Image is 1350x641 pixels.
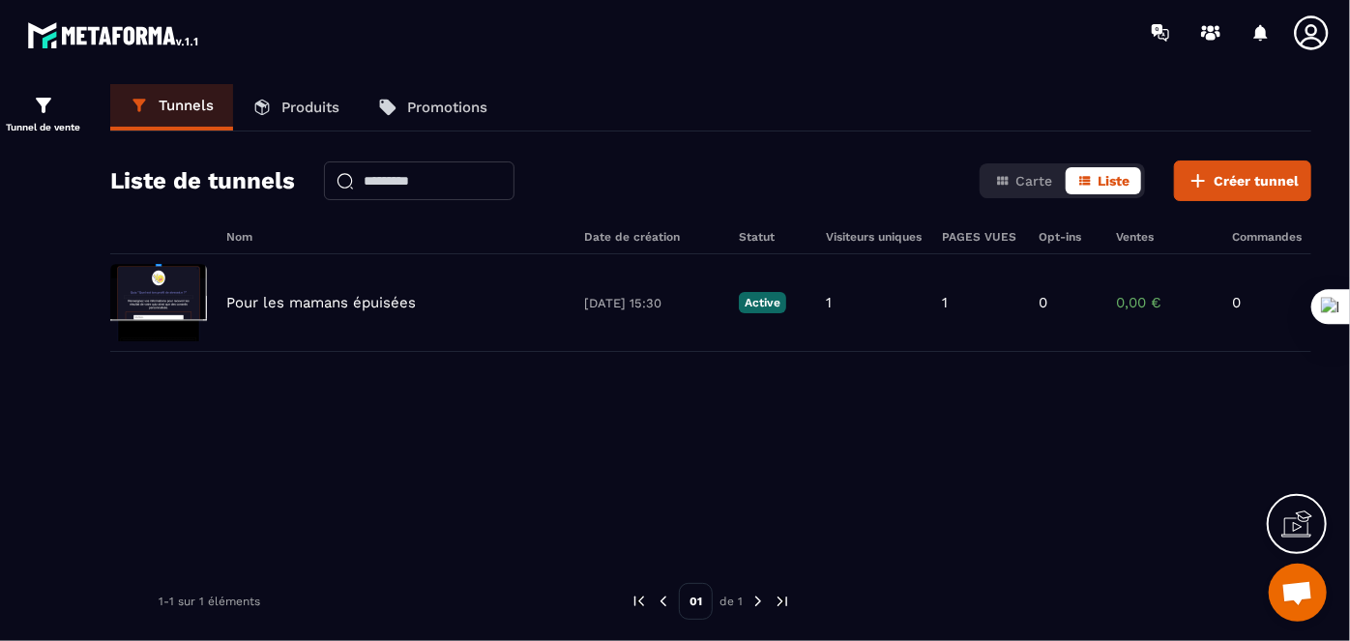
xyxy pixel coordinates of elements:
p: Pour les mamans épuisées [226,294,416,311]
a: Ouvrir le chat [1269,564,1327,622]
img: prev [631,593,648,610]
a: formationformationTunnel de vente [5,79,82,147]
p: Tunnels [159,97,214,114]
button: Liste [1066,167,1141,194]
img: next [774,593,791,610]
p: 0 [1232,294,1290,311]
button: Créer tunnel [1174,160,1311,201]
span: Créer tunnel [1214,171,1299,190]
button: Carte [983,167,1064,194]
p: 0,00 € [1116,294,1213,311]
img: prev [655,593,672,610]
h6: Statut [739,230,807,244]
h2: Liste de tunnels [110,161,295,200]
a: Promotions [359,84,507,131]
img: logo [27,17,201,52]
img: formation [32,94,55,117]
p: 1 [942,294,948,311]
h6: PAGES VUES [942,230,1019,244]
p: 01 [679,583,713,620]
p: Promotions [407,99,487,116]
p: Active [739,292,786,313]
h6: Opt-ins [1039,230,1097,244]
h6: Date de création [584,230,719,244]
h6: Visiteurs uniques [826,230,923,244]
p: 0 [1039,294,1047,311]
span: Liste [1098,173,1130,189]
a: Produits [233,84,359,131]
p: 1 [826,294,832,311]
h6: Nom [226,230,565,244]
img: image [110,264,207,341]
p: 1-1 sur 1 éléments [159,595,260,608]
h6: Commandes [1232,230,1302,244]
p: Produits [281,99,339,116]
img: next [749,593,767,610]
p: Tunnel de vente [5,122,82,132]
h6: Ventes [1116,230,1213,244]
p: [DATE] 15:30 [584,296,719,310]
a: Tunnels [110,84,233,131]
p: de 1 [719,594,743,609]
span: Carte [1015,173,1052,189]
